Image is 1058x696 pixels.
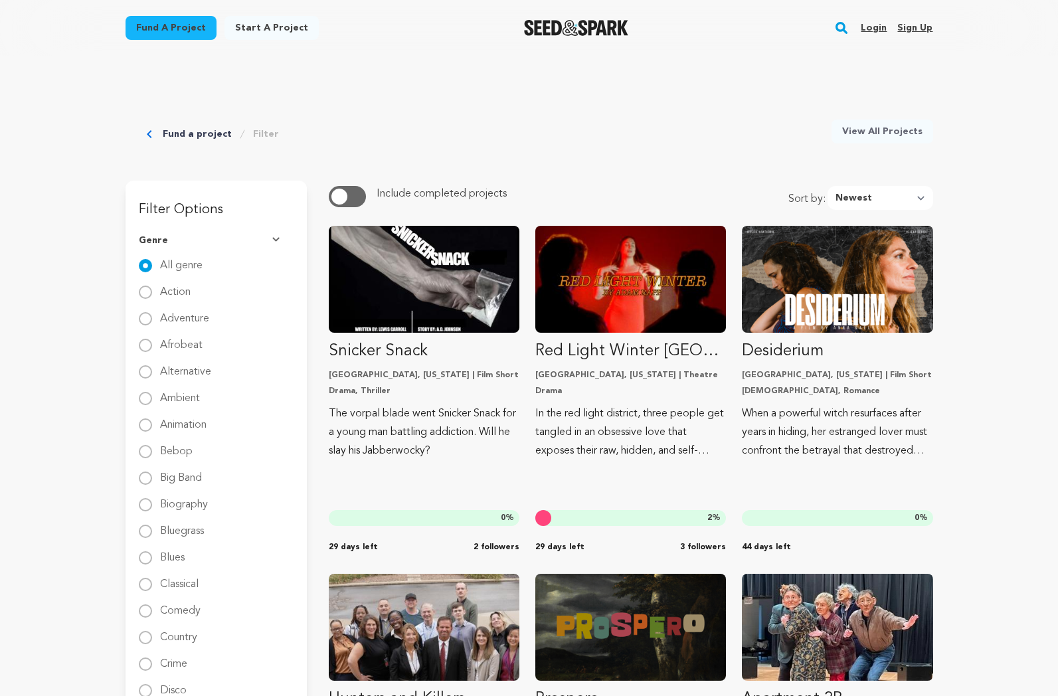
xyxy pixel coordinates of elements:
p: When a powerful witch resurfaces after years in hiding, her estranged lover must confront the bet... [742,404,932,460]
label: Blues [160,542,185,563]
p: Drama [535,386,726,396]
p: Red Light Winter [GEOGRAPHIC_DATA] [535,341,726,362]
span: 3 followers [680,542,726,553]
span: 44 days left [742,542,791,553]
a: Fund Snicker Snack [329,226,519,460]
h3: Filter Options [126,181,307,223]
a: Start a project [224,16,319,40]
p: Desiderium [742,341,932,362]
p: In the red light district, three people get tangled in an obsessive love that exposes their raw, ... [535,404,726,460]
a: Sign up [897,17,932,39]
label: Bluegrass [160,515,204,537]
p: Drama, Thriller [329,386,519,396]
label: Afrobeat [160,329,203,351]
span: % [915,513,928,523]
a: View All Projects [832,120,933,143]
div: Breadcrumb [147,120,279,149]
label: Country [160,622,197,643]
span: 0 [915,514,919,522]
label: Comedy [160,595,201,616]
span: % [707,513,721,523]
label: Disco [160,675,187,696]
img: Seed&Spark Logo Dark Mode [524,20,628,36]
a: Login [861,17,887,39]
label: Biography [160,489,208,510]
a: Filter [253,128,279,141]
p: [GEOGRAPHIC_DATA], [US_STATE] | Film Short [329,370,519,381]
label: Big Band [160,462,202,483]
label: Adventure [160,303,209,324]
span: Include completed projects [377,189,507,199]
img: Seed&Spark Arrow Down Icon [272,237,283,244]
span: 29 days left [535,542,584,553]
label: All genre [160,250,203,271]
a: Fund a project [126,16,217,40]
span: 2 [707,514,712,522]
span: 0 [501,514,505,522]
span: Sort by: [788,191,828,210]
label: Bebop [160,436,193,457]
span: 29 days left [329,542,378,553]
span: % [501,513,514,523]
a: Fund a project [163,128,232,141]
p: [GEOGRAPHIC_DATA], [US_STATE] | Theatre [535,370,726,381]
a: Seed&Spark Homepage [524,20,628,36]
label: Classical [160,568,199,590]
label: Action [160,276,191,298]
span: 2 followers [474,542,519,553]
button: Genre [139,223,294,258]
p: [GEOGRAPHIC_DATA], [US_STATE] | Film Short [742,370,932,381]
span: Genre [139,234,168,247]
label: Animation [160,409,207,430]
a: Fund Desiderium [742,226,932,460]
p: The vorpal blade went Snicker Snack for a young man battling addiction. Will he slay his Jabberwo... [329,404,519,460]
p: [DEMOGRAPHIC_DATA], Romance [742,386,932,396]
label: Alternative [160,356,211,377]
a: Fund Red Light Winter Los Angeles [535,226,726,460]
p: Snicker Snack [329,341,519,362]
label: Ambient [160,383,200,404]
label: Crime [160,648,187,669]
